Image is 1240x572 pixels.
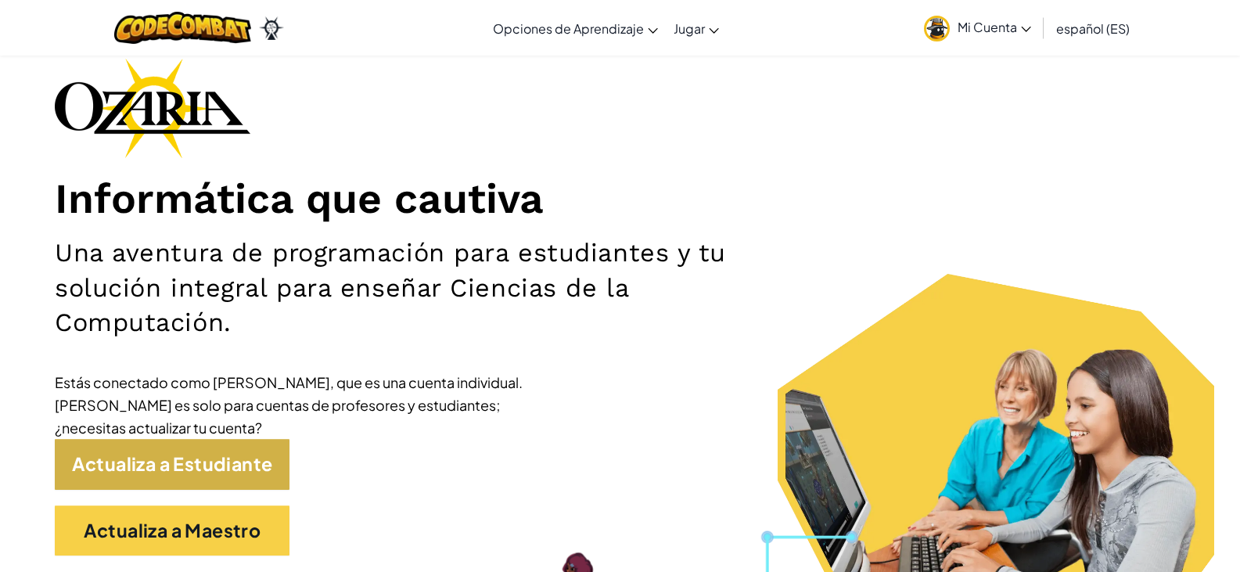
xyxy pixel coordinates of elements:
img: Ozaria branding logo [55,58,250,158]
a: español (ES) [1048,7,1138,49]
h1: Informática que cautiva [55,174,1185,225]
span: Jugar [674,20,705,37]
a: Actualiza a Maestro [55,505,289,556]
h2: Una aventura de programación para estudiantes y tu solución integral para enseñar Ciencias de la ... [55,236,812,339]
a: Jugar [666,7,727,49]
img: CodeCombat logo [114,12,251,44]
a: Mi Cuenta [916,3,1039,52]
span: Mi Cuenta [958,19,1031,35]
span: Opciones de Aprendizaje [493,20,644,37]
a: Actualiza a Estudiante [55,439,289,490]
img: avatar [924,16,950,41]
img: Ozaria [259,16,284,40]
a: Opciones de Aprendizaje [485,7,666,49]
div: Estás conectado como [PERSON_NAME], que es una cuenta individual. [PERSON_NAME] es solo para cuen... [55,371,524,439]
span: español (ES) [1056,20,1130,37]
